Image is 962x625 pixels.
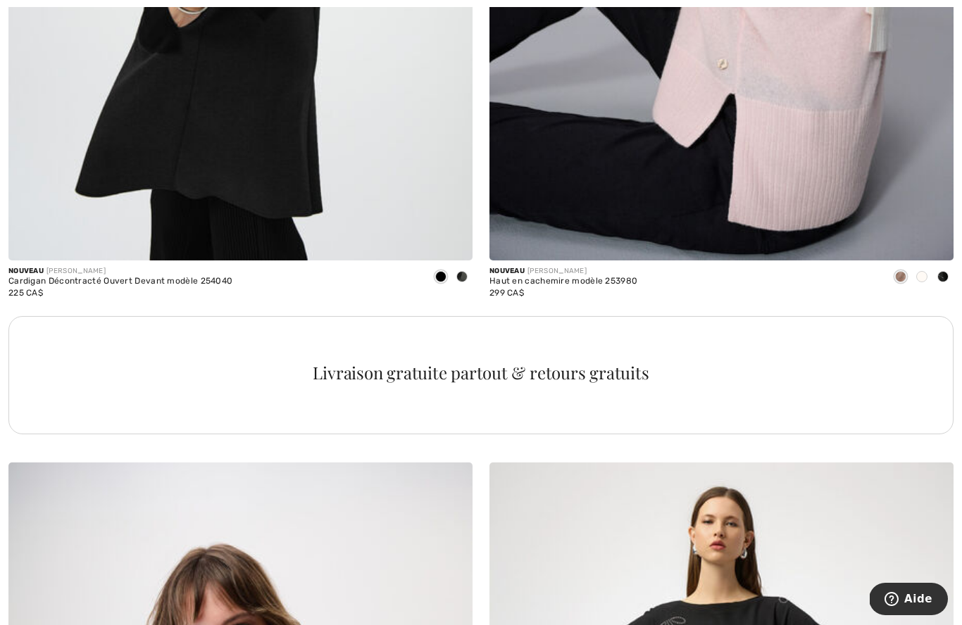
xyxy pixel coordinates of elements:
div: Black/Black [430,266,451,289]
span: Nouveau [8,267,44,275]
div: [PERSON_NAME] [8,266,232,277]
div: Haut en cachemire modèle 253980 [489,277,637,286]
div: Grey melange/black [451,266,473,289]
span: 299 CA$ [489,288,524,298]
div: Rose [890,266,911,289]
div: Vanilla 30 [911,266,932,289]
span: 225 CA$ [8,288,43,298]
iframe: Ouvre un widget dans lequel vous pouvez trouver plus d’informations [870,583,948,618]
div: Black [932,266,954,289]
div: [PERSON_NAME] [489,266,637,277]
div: Livraison gratuite partout & retours gratuits [28,364,934,381]
span: Nouveau [489,267,525,275]
div: Cardigan Décontracté Ouvert Devant modèle 254040 [8,277,232,286]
